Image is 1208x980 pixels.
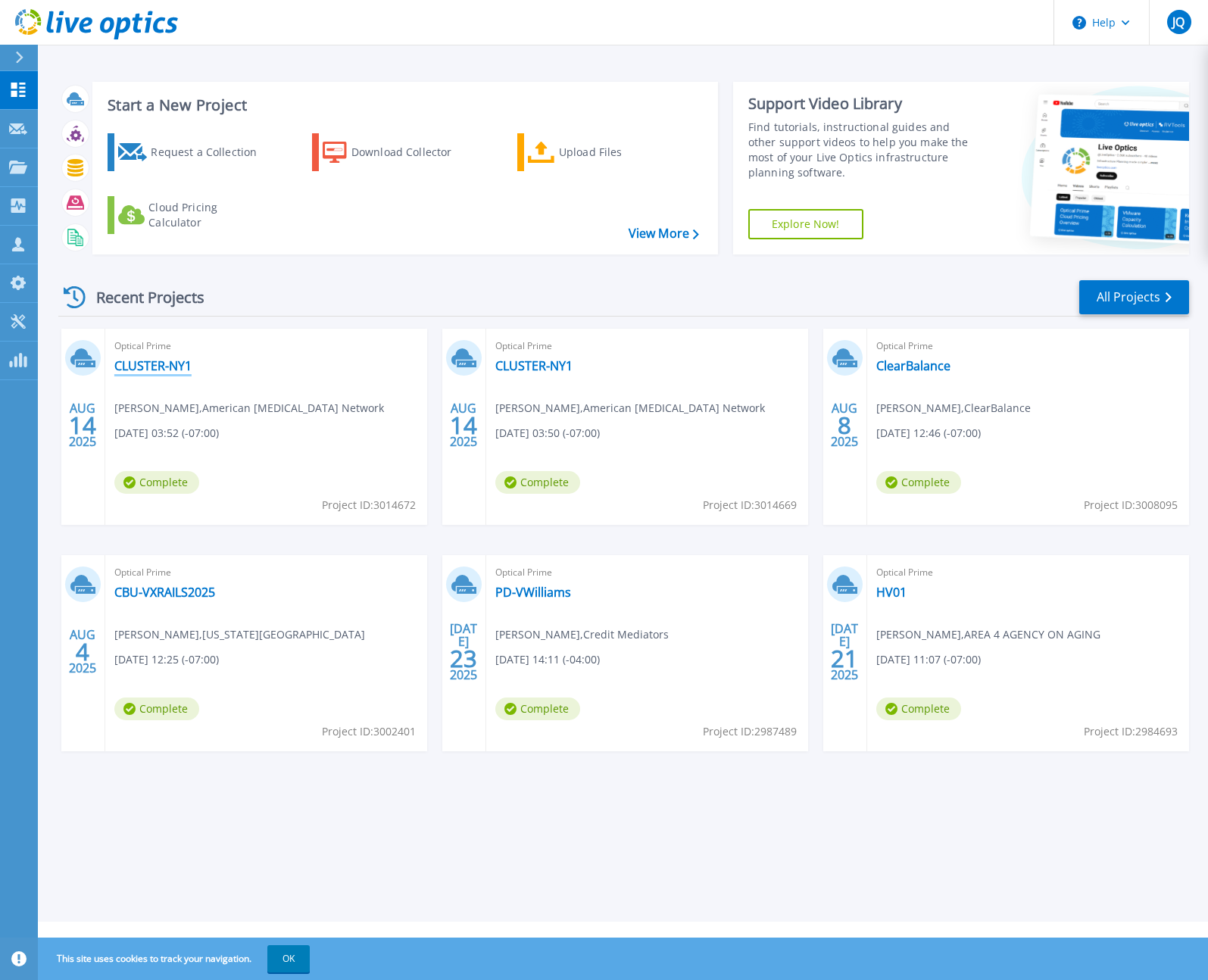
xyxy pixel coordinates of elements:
div: [DATE] 2025 [830,624,859,679]
a: Download Collector [312,133,481,171]
span: [PERSON_NAME] , Credit Mediators [495,626,669,643]
a: Explore Now! [748,209,863,239]
div: Download Collector [351,137,473,167]
span: Project ID: 2987489 [703,723,797,740]
div: Request a Collection [151,137,272,167]
span: Complete [114,698,199,720]
div: [DATE] 2025 [449,624,478,679]
span: Complete [876,698,961,720]
span: 23 [450,652,477,665]
span: [DATE] 12:25 (-07:00) [114,651,219,668]
div: Recent Projects [58,279,225,316]
span: [DATE] 11:07 (-07:00) [876,651,981,668]
a: HV01 [876,585,907,600]
a: Request a Collection [108,133,276,171]
span: 14 [69,419,96,432]
span: Complete [495,471,580,494]
span: Optical Prime [495,564,799,581]
a: CBU-VXRAILS2025 [114,585,215,600]
div: Cloud Pricing Calculator [148,200,270,230]
span: JQ [1172,16,1185,28]
span: 8 [838,419,851,432]
span: Optical Prime [114,338,418,354]
div: AUG 2025 [68,624,97,679]
a: PD-VWilliams [495,585,571,600]
a: Upload Files [517,133,686,171]
span: 4 [76,645,89,658]
span: Optical Prime [876,564,1180,581]
div: AUG 2025 [830,398,859,453]
a: View More [629,226,699,241]
span: Project ID: 3008095 [1084,497,1178,513]
span: Project ID: 2984693 [1084,723,1178,740]
div: AUG 2025 [449,398,478,453]
span: Optical Prime [495,338,799,354]
a: All Projects [1079,280,1189,314]
button: OK [267,945,310,972]
a: ClearBalance [876,358,950,373]
span: Optical Prime [876,338,1180,354]
div: AUG 2025 [68,398,97,453]
span: This site uses cookies to track your navigation. [42,945,310,972]
span: [PERSON_NAME] , American [MEDICAL_DATA] Network [495,400,765,417]
div: Upload Files [559,137,680,167]
div: Support Video Library [748,94,978,114]
span: Complete [876,471,961,494]
span: Project ID: 3002401 [322,723,416,740]
span: [PERSON_NAME] , American [MEDICAL_DATA] Network [114,400,384,417]
span: [DATE] 03:50 (-07:00) [495,425,600,442]
span: [PERSON_NAME] , ClearBalance [876,400,1031,417]
span: 14 [450,419,477,432]
a: CLUSTER-NY1 [495,358,573,373]
span: Optical Prime [114,564,418,581]
span: [DATE] 03:52 (-07:00) [114,425,219,442]
span: [DATE] 14:11 (-04:00) [495,651,600,668]
span: [PERSON_NAME] , AREA 4 AGENCY ON AGING [876,626,1100,643]
a: CLUSTER-NY1 [114,358,192,373]
span: [DATE] 12:46 (-07:00) [876,425,981,442]
div: Find tutorials, instructional guides and other support videos to help you make the most of your L... [748,120,978,180]
span: 21 [831,652,858,665]
span: Project ID: 3014669 [703,497,797,513]
h3: Start a New Project [108,97,698,114]
span: [PERSON_NAME] , [US_STATE][GEOGRAPHIC_DATA] [114,626,365,643]
span: Project ID: 3014672 [322,497,416,513]
span: Complete [495,698,580,720]
a: Cloud Pricing Calculator [108,196,276,234]
span: Complete [114,471,199,494]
